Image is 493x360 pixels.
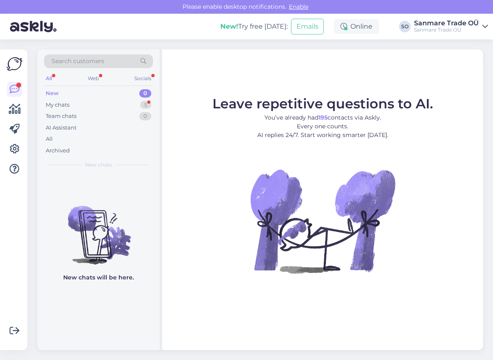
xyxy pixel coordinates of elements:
div: 5 [140,101,151,109]
div: Archived [46,147,70,155]
div: My chats [46,101,69,109]
p: You’ve already had contacts via Askly. Every one counts. AI replies 24/7. Start working smarter [... [212,113,433,140]
div: Socials [133,73,153,84]
span: Search customers [52,57,104,66]
div: SO [399,21,411,32]
div: Online [334,19,379,34]
div: New [46,89,59,98]
div: Sanmare Trade OÜ [414,27,479,33]
div: All [44,73,54,84]
a: Sanmare Trade OÜSanmare Trade OÜ [414,20,488,33]
button: Emails [291,19,324,34]
img: No Chat active [248,146,397,296]
div: Sanmare Trade OÜ [414,20,479,27]
b: 195 [318,114,328,121]
b: New! [220,22,238,30]
p: New chats will be here. [63,273,134,282]
div: 0 [139,89,151,98]
div: Team chats [46,112,76,120]
img: Askly Logo [7,56,22,72]
div: AI Assistant [46,124,76,132]
span: Enable [286,3,311,10]
div: 0 [139,112,151,120]
div: Web [86,73,101,84]
div: All [46,135,53,143]
div: Try free [DATE]: [220,22,288,32]
span: New chats [85,161,112,169]
img: No chats [37,191,160,266]
span: Leave repetitive questions to AI. [212,96,433,112]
